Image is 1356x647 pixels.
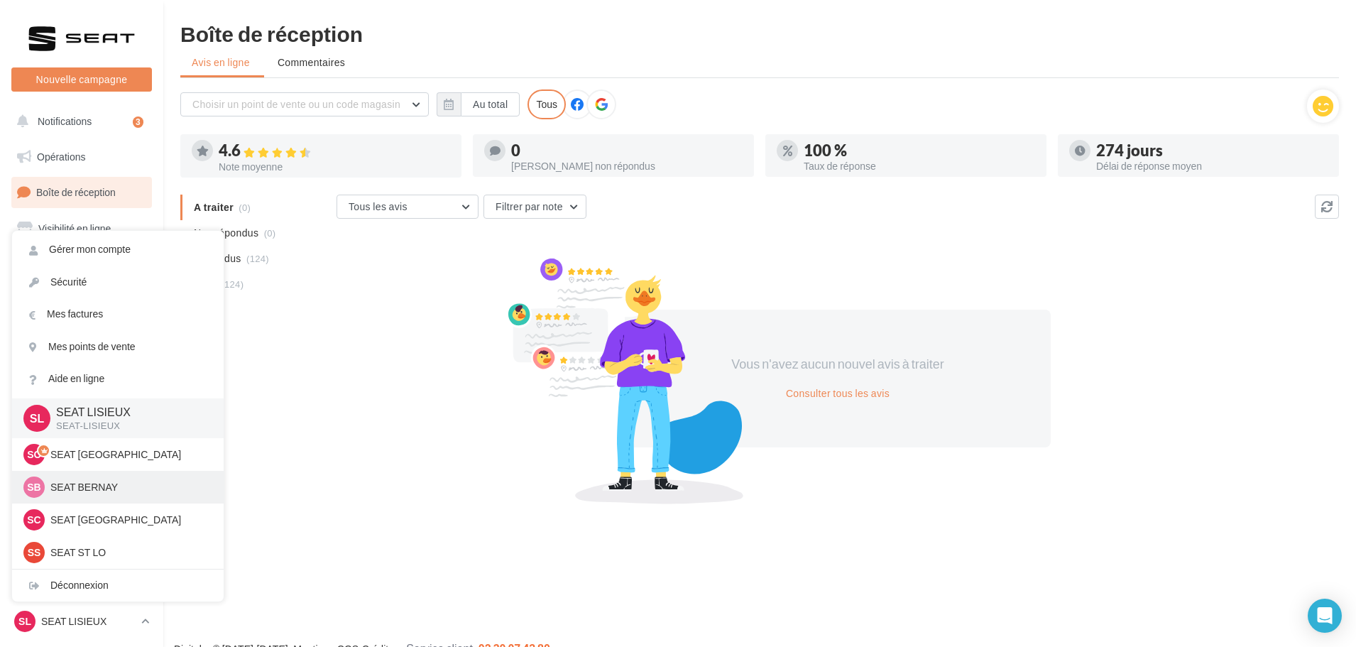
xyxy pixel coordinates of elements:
div: Open Intercom Messenger [1308,599,1342,633]
div: 274 jours [1096,143,1328,158]
div: [PERSON_NAME] non répondus [511,161,743,171]
button: Filtrer par note [483,195,586,219]
p: SEAT [GEOGRAPHIC_DATA] [50,513,207,527]
div: 0 [511,143,743,158]
a: Médiathèque [9,320,155,349]
div: Taux de réponse [804,161,1035,171]
a: Aide en ligne [12,363,224,395]
span: SS [28,545,41,560]
a: Gérer mon compte [12,234,224,266]
button: Au total [437,92,520,116]
span: SC [27,447,40,462]
div: Tous [527,89,566,119]
span: (124) [246,253,269,264]
a: Campagnes [9,249,155,279]
div: 100 % [804,143,1035,158]
span: Tous les avis [349,200,408,212]
button: Nouvelle campagne [11,67,152,92]
a: Visibilité en ligne [9,214,155,244]
a: Sécurité [12,266,224,298]
a: Boîte de réception [9,177,155,207]
a: Mes factures [12,298,224,330]
button: Notifications 3 [9,107,149,136]
a: Calendrier [9,355,155,385]
span: SL [18,614,31,629]
a: Opérations [9,142,155,172]
span: (0) [264,227,276,239]
span: (124) [221,278,244,290]
p: SEAT ST LO [50,545,207,560]
div: Note moyenne [219,162,450,172]
div: Déconnexion [12,570,224,602]
a: Contacts [9,284,155,314]
span: Choisir un point de vente ou un code magasin [192,98,400,110]
p: SEAT [GEOGRAPHIC_DATA] [50,447,207,462]
span: Boîte de réception [36,186,116,198]
p: SEAT-LISIEUX [56,420,201,433]
div: Vous n'avez aucun nouvel avis à traiter [716,355,960,374]
span: SB [27,480,40,494]
p: SEAT LISIEUX [41,614,136,629]
div: 4.6 [219,143,450,159]
div: 3 [133,116,143,128]
div: Boîte de réception [180,23,1339,44]
a: Campagnes DataOnDemand [9,437,155,479]
span: SC [27,513,40,527]
button: Tous les avis [337,195,479,219]
div: Délai de réponse moyen [1096,161,1328,171]
span: Opérations [37,151,85,163]
span: Notifications [38,115,92,127]
span: Non répondus [194,226,258,240]
a: PLV et print personnalisable [9,390,155,432]
span: Visibilité en ligne [38,222,111,234]
button: Au total [461,92,520,116]
p: SEAT BERNAY [50,480,207,494]
span: Commentaires [278,55,345,70]
p: SEAT LISIEUX [56,404,201,420]
a: SL SEAT LISIEUX [11,608,152,635]
button: Consulter tous les avis [780,385,895,402]
a: Mes points de vente [12,331,224,363]
span: SL [30,410,44,426]
button: Choisir un point de vente ou un code magasin [180,92,429,116]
